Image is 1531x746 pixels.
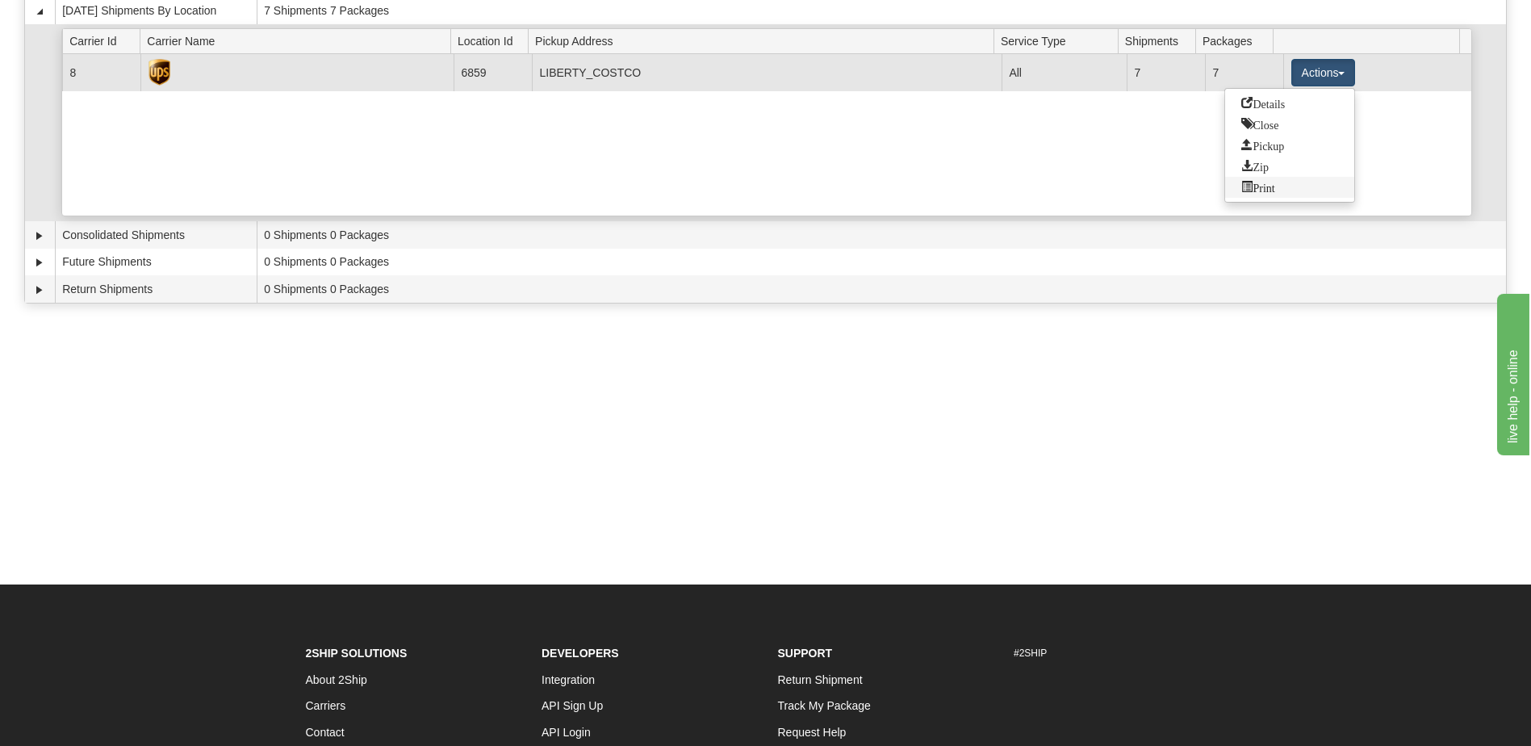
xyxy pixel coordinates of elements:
a: Close this group [1225,114,1354,135]
td: Future Shipments [55,249,257,276]
a: Integration [542,673,595,686]
a: Expand [31,228,48,244]
a: About 2Ship [306,673,367,686]
a: Return Shipment [778,673,863,686]
a: Request Help [778,726,847,739]
td: LIBERTY_COSTCO [532,54,1002,90]
td: Return Shipments [55,275,257,303]
strong: Support [778,647,833,660]
span: Location Id [458,28,529,53]
a: Request a carrier pickup [1225,135,1354,156]
a: Carriers [306,699,346,712]
a: Go to Details view [1225,93,1354,114]
span: Carrier Name [147,28,450,53]
a: Zip and Download All Shipping Documents [1225,156,1354,177]
span: Pickup Address [535,28,993,53]
td: 7 [1127,54,1205,90]
td: 0 Shipments 0 Packages [257,275,1506,303]
button: Actions [1291,59,1356,86]
a: API Sign Up [542,699,603,712]
td: All [1002,54,1127,90]
span: Carrier Id [69,28,140,53]
img: UPS [148,59,171,86]
span: Service Type [1001,28,1118,53]
a: Collapse [31,3,48,19]
td: 0 Shipments 0 Packages [257,249,1506,276]
span: Print [1241,181,1274,192]
span: Details [1241,97,1285,108]
a: Track My Package [778,699,871,712]
span: Shipments [1125,28,1196,53]
strong: Developers [542,647,619,660]
td: 7 [1205,54,1283,90]
div: live help - online [12,10,149,29]
a: Print or Download All Shipping Documents in one file [1225,177,1354,198]
h6: #2SHIP [1014,648,1226,659]
span: Pickup [1241,139,1284,150]
span: Zip [1241,160,1268,171]
iframe: chat widget [1494,291,1529,455]
td: 8 [62,54,140,90]
td: 6859 [454,54,532,90]
td: Consolidated Shipments [55,221,257,249]
a: Expand [31,282,48,298]
a: Contact [306,726,345,739]
a: Expand [31,254,48,270]
span: Close [1241,118,1278,129]
a: API Login [542,726,591,739]
td: 0 Shipments 0 Packages [257,221,1506,249]
strong: 2Ship Solutions [306,647,408,660]
span: Packages [1203,28,1274,53]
